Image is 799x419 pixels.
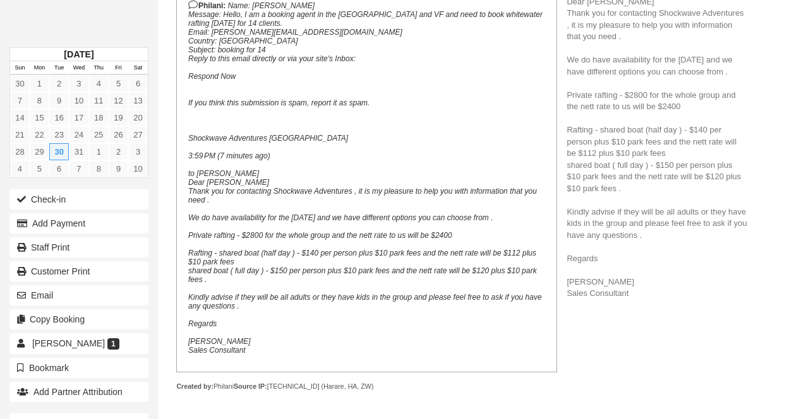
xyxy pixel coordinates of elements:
[89,75,109,92] a: 4
[49,143,69,160] a: 30
[49,75,69,92] a: 2
[109,126,128,143] a: 26
[234,382,267,390] strong: Source IP:
[128,75,148,92] a: 6
[128,61,148,75] th: Sat
[176,382,556,391] div: Philani [TECHNICAL_ID] (Harare, HA, ZW)
[109,143,128,160] a: 2
[10,160,30,177] a: 4
[30,75,49,92] a: 1
[30,143,49,160] a: 29
[9,358,148,378] button: Bookmark
[32,338,105,348] span: [PERSON_NAME]
[89,160,109,177] a: 8
[49,61,69,75] th: Tue
[128,143,148,160] a: 3
[9,285,148,305] button: Email
[128,92,148,109] a: 13
[10,92,30,109] a: 7
[69,61,88,75] th: Wed
[49,92,69,109] a: 9
[10,109,30,126] a: 14
[10,126,30,143] a: 21
[69,109,88,126] a: 17
[9,309,148,329] button: Copy Booking
[109,75,128,92] a: 5
[49,160,69,177] a: 6
[49,126,69,143] a: 23
[64,49,93,59] strong: [DATE]
[89,92,109,109] a: 11
[69,75,88,92] a: 3
[9,237,148,257] a: Staff Print
[10,143,30,160] a: 28
[188,1,543,355] em: Name: [PERSON_NAME] Message: Hello, I am a booking agent in the [GEOGRAPHIC_DATA] and VF and need...
[176,382,213,390] strong: Created by:
[128,109,148,126] a: 20
[49,109,69,126] a: 16
[89,143,109,160] a: 1
[69,160,88,177] a: 7
[69,126,88,143] a: 24
[109,61,128,75] th: Fri
[30,160,49,177] a: 5
[9,261,148,281] a: Customer Print
[89,126,109,143] a: 25
[109,92,128,109] a: 12
[9,189,148,209] button: Check-in
[188,1,225,10] strong: Philani:
[107,338,119,350] span: 1
[10,75,30,92] a: 30
[109,109,128,126] a: 19
[30,61,49,75] th: Mon
[109,160,128,177] a: 9
[89,109,109,126] a: 18
[10,61,30,75] th: Sun
[89,61,109,75] th: Thu
[9,333,148,353] a: [PERSON_NAME] 1
[30,126,49,143] a: 22
[128,126,148,143] a: 27
[128,160,148,177] a: 10
[30,92,49,109] a: 8
[9,213,148,233] button: Add Payment
[9,382,148,402] button: Add Partner Attribution
[30,109,49,126] a: 15
[69,143,88,160] a: 31
[69,92,88,109] a: 10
